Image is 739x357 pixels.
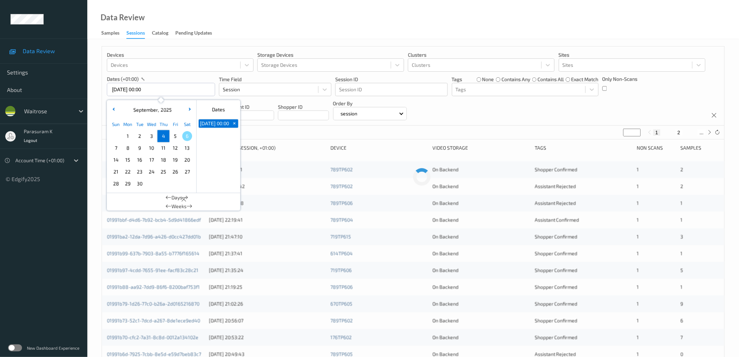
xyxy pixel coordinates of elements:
[134,178,146,190] div: Choose Tuesday September 30 of 2025
[535,217,579,223] span: Assistant Confirmed
[697,129,706,136] button: ...
[181,118,193,130] div: Sat
[170,155,180,165] span: 19
[681,166,683,172] span: 2
[338,110,360,117] p: session
[123,179,133,188] span: 29
[158,142,169,154] div: Choose Thursday September 11 of 2025
[231,119,238,128] button: +
[181,154,193,166] div: Choose Saturday September 20 of 2025
[433,200,530,207] div: On Backend
[330,267,352,273] a: 719TP606
[335,76,448,83] p: Session ID
[135,155,145,165] span: 16
[535,200,576,206] span: Assistant Rejected
[107,51,254,58] p: Devices
[433,233,530,240] div: On Backend
[159,155,168,165] span: 18
[110,154,122,166] div: Choose Sunday September 14 of 2025
[170,131,180,141] span: 5
[433,144,530,151] div: Video Storage
[111,167,121,177] span: 21
[330,234,351,240] a: 719TP615
[209,183,325,190] div: [DATE] 22:48:42
[637,183,639,189] span: 1
[681,200,683,206] span: 1
[209,144,325,151] div: Timestamp (Session, +01:00)
[433,250,530,257] div: On Backend
[159,143,168,153] span: 11
[278,103,329,110] p: Shopper ID
[535,317,578,323] span: Shopper Confirmed
[123,155,133,165] span: 15
[681,234,683,240] span: 3
[158,166,169,178] div: Choose Thursday September 25 of 2025
[681,217,683,223] span: 1
[170,167,180,177] span: 26
[135,179,145,188] span: 30
[107,250,199,256] a: 01991b99-637b-7903-8a55-b7776f165614
[134,166,146,178] div: Choose Tuesday September 23 of 2025
[209,284,325,291] div: [DATE] 21:19:25
[122,142,134,154] div: Choose Monday September 08 of 2025
[152,28,175,38] a: Catalog
[535,301,578,307] span: Shopper Confirmed
[637,301,639,307] span: 1
[535,351,576,357] span: Assistant Rejected
[122,178,134,190] div: Choose Monday September 29 of 2025
[169,118,181,130] div: Fri
[330,144,427,151] div: Device
[681,144,719,151] div: Samples
[134,142,146,154] div: Choose Tuesday September 09 of 2025
[330,183,353,189] a: 789TP602
[637,144,675,151] div: Non Scans
[681,183,683,189] span: 2
[209,250,325,257] div: [DATE] 21:37:41
[181,178,193,190] div: Choose Saturday October 04 of 2025
[571,76,599,83] label: exact match
[223,103,274,110] p: Assistant ID
[101,14,145,21] div: Data Review
[152,29,168,38] div: Catalog
[637,317,639,323] span: 1
[681,284,683,290] span: 1
[158,118,169,130] div: Thu
[147,155,156,165] span: 17
[408,51,555,58] p: Clusters
[169,130,181,142] div: Choose Friday September 05 of 2025
[209,334,325,341] div: [DATE] 20:53:22
[107,267,198,273] a: 01991b97-4cdd-7655-91ee-facf83c28c21
[330,284,353,290] a: 789TP606
[126,28,152,39] a: Sessions
[535,234,578,240] span: Shopper Confirmed
[110,178,122,190] div: Choose Sunday September 28 of 2025
[107,217,201,223] a: 01991bbf-d4d6-7b92-bcb4-5d9d41866edf
[181,142,193,154] div: Choose Saturday September 13 of 2025
[134,130,146,142] div: Choose Tuesday September 02 of 2025
[131,106,171,113] div: ,
[158,154,169,166] div: Choose Thursday September 18 of 2025
[169,166,181,178] div: Choose Friday September 26 of 2025
[535,250,578,256] span: Shopper Confirmed
[111,179,121,188] span: 28
[637,200,639,206] span: 1
[146,178,158,190] div: Choose Wednesday October 01 of 2025
[110,142,122,154] div: Choose Sunday September 07 of 2025
[122,118,134,130] div: Mon
[681,334,683,340] span: 7
[111,155,121,165] span: 14
[182,131,192,141] span: 6
[171,203,186,210] span: Weeks
[182,143,192,153] span: 13
[169,154,181,166] div: Choose Friday September 19 of 2025
[433,267,530,274] div: On Backend
[182,155,192,165] span: 20
[122,130,134,142] div: Choose Monday September 01 of 2025
[330,317,353,323] a: 789TP602
[482,76,494,83] label: none
[675,129,682,136] button: 2
[146,118,158,130] div: Wed
[330,301,352,307] a: 670TP605
[330,166,353,172] a: 789TP602
[110,118,122,130] div: Sun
